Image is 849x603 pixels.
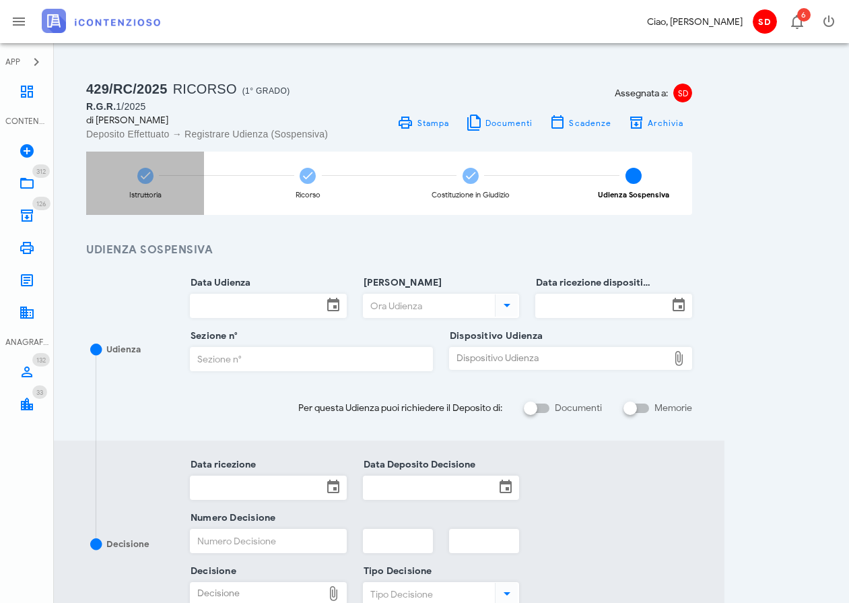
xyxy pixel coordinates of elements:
[191,348,432,371] input: Sezione n°
[780,5,813,38] button: Distintivo
[360,276,442,290] label: [PERSON_NAME]
[753,9,777,34] span: SD
[32,353,50,367] span: Distintivo
[298,401,502,415] span: Per questa Udienza puoi richiedere il Deposito di:
[86,127,381,141] div: Deposito Effettuato → Registrare Udienza (Sospensiva)
[36,356,46,364] span: 132
[42,9,160,33] img: logo-text-2x.png
[186,511,275,525] label: Numero Decisione
[36,388,43,397] span: 33
[86,242,692,259] h3: Udienza Sospensiva
[242,86,290,96] span: (1° Grado)
[647,15,743,29] div: Ciao, [PERSON_NAME]
[186,329,238,343] label: Sezione n°
[416,118,449,128] span: Stampa
[32,385,47,399] span: Distintivo
[619,113,692,132] button: Archivia
[647,118,684,128] span: Archivia
[32,164,50,178] span: Distintivo
[673,84,692,102] span: SD
[5,336,48,348] div: ANAGRAFICA
[5,115,48,127] div: CONTENZIOSO
[457,113,541,132] button: Documenti
[36,167,46,176] span: 312
[389,113,457,132] a: Stampa
[86,101,116,112] span: R.G.R.
[296,191,320,199] div: Ricorso
[32,197,50,210] span: Distintivo
[541,113,620,132] button: Scadenze
[86,82,168,96] span: 429/RC/2025
[485,118,533,128] span: Documenti
[654,402,692,415] label: Memorie
[748,5,780,38] button: SD
[615,86,668,100] span: Assegnata a:
[173,82,237,96] span: Ricorso
[797,8,811,22] span: Distintivo
[186,565,236,578] label: Decisione
[86,100,381,113] div: 1/2025
[106,343,141,356] div: Udienza
[364,294,493,317] input: Ora Udienza
[446,329,543,343] label: Dispositivo Udienza
[598,191,669,199] div: Udienza Sospensiva
[568,118,611,128] span: Scadenze
[360,565,432,578] label: Tipo Decisione
[86,113,381,127] div: di [PERSON_NAME]
[191,530,346,552] input: Numero Decisione
[450,348,668,369] div: Dispositivo Udienza
[555,402,602,415] label: Documenti
[625,168,642,184] span: 4
[106,538,149,551] div: Decisione
[36,199,46,208] span: 126
[432,191,510,199] div: Costituzione in Giudizio
[129,191,162,199] div: Istruttoria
